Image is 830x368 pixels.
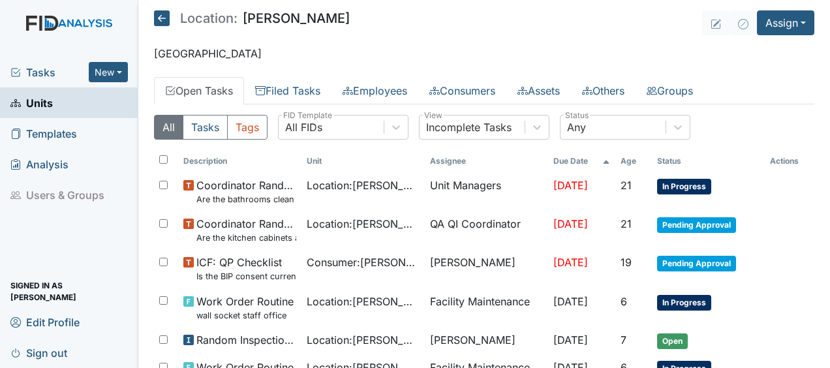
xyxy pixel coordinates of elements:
span: In Progress [657,179,711,194]
span: Consumer : [PERSON_NAME][GEOGRAPHIC_DATA] [307,254,420,270]
span: [DATE] [553,256,588,269]
span: Location : [PERSON_NAME] [307,177,420,193]
span: [DATE] [553,217,588,230]
th: Toggle SortBy [652,150,765,172]
a: Employees [331,77,418,104]
div: Type filter [154,115,268,140]
span: Coordinator Random Are the kitchen cabinets and floors clean? [196,216,296,244]
th: Actions [765,150,814,172]
span: Location : [PERSON_NAME] [307,216,420,232]
span: Open [657,333,688,349]
small: wall socket staff office [196,309,294,322]
td: QA QI Coordinator [425,211,548,249]
td: [PERSON_NAME] [425,249,548,288]
th: Toggle SortBy [548,150,615,172]
span: [DATE] [553,295,588,308]
span: ICF: QP Checklist Is the BIP consent current? (document the date, BIP number in the comment section) [196,254,296,283]
span: In Progress [657,295,711,311]
h5: [PERSON_NAME] [154,10,350,26]
a: Assets [506,77,571,104]
small: Is the BIP consent current? (document the date, BIP number in the comment section) [196,270,296,283]
span: Pending Approval [657,217,736,233]
a: Open Tasks [154,77,244,104]
span: Location : [PERSON_NAME] [307,294,420,309]
span: Sign out [10,343,67,363]
small: Are the kitchen cabinets and floors clean? [196,232,296,244]
td: [PERSON_NAME] [425,327,548,354]
small: Are the bathrooms clean and in good repair? [196,193,296,206]
p: [GEOGRAPHIC_DATA] [154,46,814,61]
span: 6 [621,295,627,308]
button: Tasks [183,115,228,140]
span: Work Order Routine wall socket staff office [196,294,294,322]
th: Toggle SortBy [178,150,301,172]
span: Location : [PERSON_NAME] [307,332,420,348]
span: [DATE] [553,333,588,346]
button: New [89,62,128,82]
span: Coordinator Random Are the bathrooms clean and in good repair? [196,177,296,206]
span: Signed in as [PERSON_NAME] [10,281,128,301]
span: 19 [621,256,632,269]
button: Assign [757,10,814,35]
td: Unit Managers [425,172,548,211]
span: Templates [10,123,77,144]
span: Units [10,93,53,113]
span: Analysis [10,154,69,174]
input: Toggle All Rows Selected [159,155,168,164]
a: Filed Tasks [244,77,331,104]
th: Toggle SortBy [301,150,425,172]
div: Incomplete Tasks [426,119,512,135]
span: Pending Approval [657,256,736,271]
span: 7 [621,333,626,346]
button: Tags [227,115,268,140]
td: Facility Maintenance [425,288,548,327]
div: Any [567,119,586,135]
a: Tasks [10,65,89,80]
th: Toggle SortBy [615,150,653,172]
span: [DATE] [553,179,588,192]
th: Assignee [425,150,548,172]
span: Random Inspection for AM [196,332,296,348]
a: Groups [636,77,704,104]
a: Others [571,77,636,104]
a: Consumers [418,77,506,104]
span: Edit Profile [10,312,80,332]
button: All [154,115,183,140]
span: 21 [621,217,632,230]
span: 21 [621,179,632,192]
span: Location: [180,12,238,25]
div: All FIDs [285,119,322,135]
